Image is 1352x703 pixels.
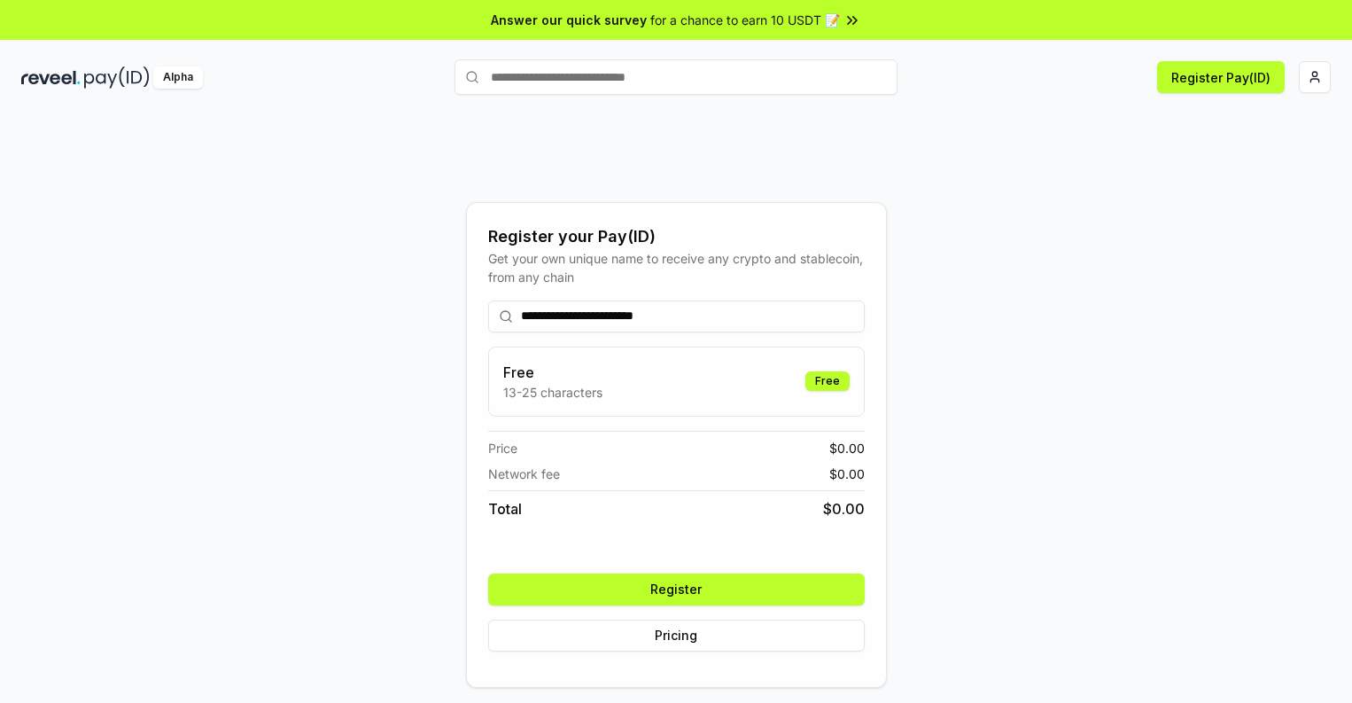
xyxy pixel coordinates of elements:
[829,439,865,457] span: $ 0.00
[84,66,150,89] img: pay_id
[488,574,865,605] button: Register
[488,249,865,286] div: Get your own unique name to receive any crypto and stablecoin, from any chain
[823,498,865,519] span: $ 0.00
[491,11,647,29] span: Answer our quick survey
[503,362,602,383] h3: Free
[21,66,81,89] img: reveel_dark
[488,620,865,652] button: Pricing
[650,11,840,29] span: for a chance to earn 10 USDT 📝
[829,465,865,483] span: $ 0.00
[153,66,203,89] div: Alpha
[805,371,850,391] div: Free
[503,383,602,402] p: 13-25 characters
[488,498,522,519] span: Total
[1157,61,1285,93] button: Register Pay(ID)
[488,465,560,483] span: Network fee
[488,224,865,249] div: Register your Pay(ID)
[488,439,517,457] span: Price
